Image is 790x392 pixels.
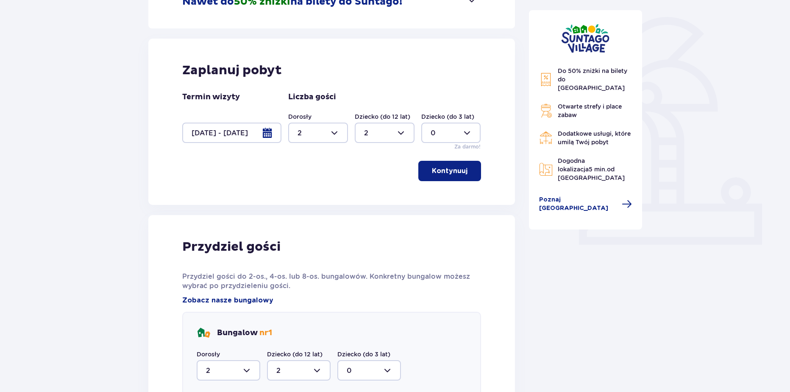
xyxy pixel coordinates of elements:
[539,196,617,213] span: Poznaj [GEOGRAPHIC_DATA]
[267,350,323,358] label: Dziecko (do 12 lat)
[288,112,312,121] label: Dorosły
[259,328,272,338] span: nr 1
[432,166,467,176] p: Kontynuuj
[182,92,240,102] p: Termin wizyty
[197,350,220,358] label: Dorosły
[589,166,607,173] span: 5 min.
[182,239,281,255] p: Przydziel gości
[539,104,553,118] img: Grill Icon
[197,326,210,340] img: bungalows Icon
[288,92,336,102] p: Liczba gości
[217,328,272,338] p: Bungalow
[539,196,632,213] a: Poznaj [GEOGRAPHIC_DATA]
[558,103,622,118] span: Otwarte strefy i place zabaw
[182,296,273,305] a: Zobacz nasze bungalowy
[561,24,609,53] img: Suntago Village
[454,143,481,151] p: Za darmo!
[558,157,625,181] span: Dogodna lokalizacja od [GEOGRAPHIC_DATA]
[539,73,553,87] img: Discount Icon
[558,130,631,146] span: Dodatkowe usługi, które umilą Twój pobyt
[539,131,553,145] img: Restaurant Icon
[182,62,282,78] p: Zaplanuj pobyt
[355,112,410,121] label: Dziecko (do 12 lat)
[558,67,627,91] span: Do 50% zniżki na bilety do [GEOGRAPHIC_DATA]
[421,112,474,121] label: Dziecko (do 3 lat)
[539,162,553,176] img: Map Icon
[418,161,481,181] button: Kontynuuj
[182,272,481,291] p: Przydziel gości do 2-os., 4-os. lub 8-os. bungalowów. Konkretny bungalow możesz wybrać po przydzi...
[337,350,390,358] label: Dziecko (do 3 lat)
